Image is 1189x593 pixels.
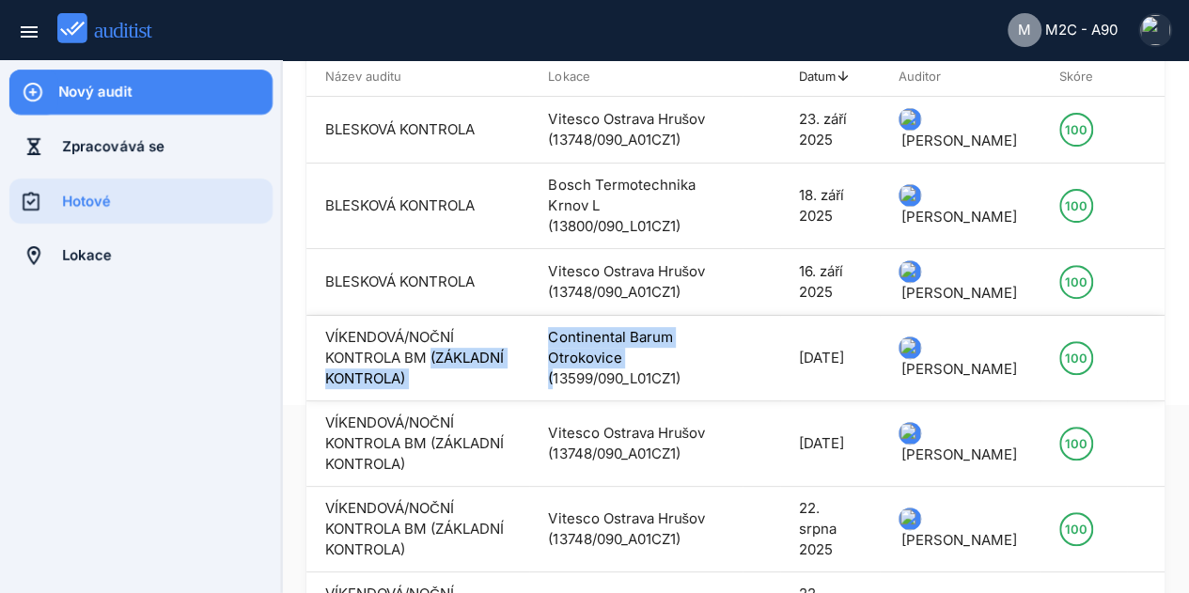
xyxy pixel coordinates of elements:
td: VÍKENDOVÁ/NOČNÍ KONTROLA BM (ZÁKLADNÍ KONTROLA) [306,487,529,572]
td: Vitesco Ostrava Hrušov (13748/090_A01CZ1) [529,401,743,487]
div: Lokace [62,245,273,266]
span: [PERSON_NAME] [901,360,1017,378]
th: Název auditu: Not sorted. Activate to sort ascending. [306,56,529,97]
td: BLESKOVÁ KONTROLA [306,97,529,164]
td: 16. září 2025 [780,249,880,316]
img: 1688367681_64a27241bb45f.jpeg [899,507,921,530]
th: Lokace: Not sorted. Activate to sort ascending. [529,56,743,97]
th: Datum: Sorted descending. Activate to remove sorting. [780,56,880,97]
td: [DATE] [780,401,880,487]
i: arrow_upward [836,69,851,84]
td: Vitesco Ostrava Hrušov (13748/090_A01CZ1) [529,249,743,316]
img: 1688367681_64a27241bb45f.jpeg [899,184,921,207]
td: Continental Barum Otrokovice (13599/090_L01CZ1) [529,316,743,401]
th: Auditor: Not sorted. Activate to sort ascending. [880,56,1040,97]
td: BLESKOVÁ KONTROLA [306,164,529,249]
div: Zpracovává se [62,136,273,157]
a: Lokace [9,233,273,278]
td: 23. září 2025 [780,97,880,164]
div: 100 [1065,514,1087,544]
td: Bosch Termotechnika Krnov L (13800/090_L01CZ1) [529,164,743,249]
td: VÍKENDOVÁ/NOČNÍ KONTROLA BM (ZÁKLADNÍ KONTROLA) [306,401,529,487]
div: 100 [1065,115,1087,145]
th: Skóre: Not sorted. Activate to sort ascending. [1040,56,1127,97]
a: Hotové [9,179,273,224]
img: auditist_logo_new.svg [57,13,169,44]
div: Hotové [62,191,273,211]
img: 1688367681_64a27241bb45f.jpeg [899,422,921,445]
span: [PERSON_NAME] [901,284,1017,302]
span: M2C - A90 [1045,20,1118,41]
td: VÍKENDOVÁ/NOČNÍ KONTROLA BM (ZÁKLADNÍ KONTROLA) [306,316,529,401]
div: 100 [1065,267,1087,297]
a: Zpracovává se [9,124,273,169]
i: menu [18,21,40,43]
span: M [1018,20,1031,41]
td: 22. srpna 2025 [780,487,880,572]
td: Vitesco Ostrava Hrušov (13748/090_A01CZ1) [529,97,743,164]
td: Vitesco Ostrava Hrušov (13748/090_A01CZ1) [529,487,743,572]
div: Nový audit [58,82,273,102]
span: [PERSON_NAME] [901,208,1017,226]
img: 1688367681_64a27241bb45f.jpeg [899,336,921,359]
img: 1688367681_64a27241bb45f.jpeg [899,108,921,131]
div: 100 [1065,191,1087,221]
span: [PERSON_NAME] [901,531,1017,549]
span: [PERSON_NAME] [901,445,1017,463]
td: [DATE] [780,316,880,401]
div: 100 [1065,343,1087,373]
div: 100 [1065,429,1087,459]
img: 1688367681_64a27241bb45f.jpeg [899,260,921,283]
img: 1688367681_64a27241bb45f.jpeg [1140,15,1170,45]
th: : Not sorted. [1127,56,1165,97]
span: [PERSON_NAME] [901,132,1017,149]
td: 18. září 2025 [780,164,880,249]
th: : Not sorted. [743,56,780,97]
td: BLESKOVÁ KONTROLA [306,249,529,316]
